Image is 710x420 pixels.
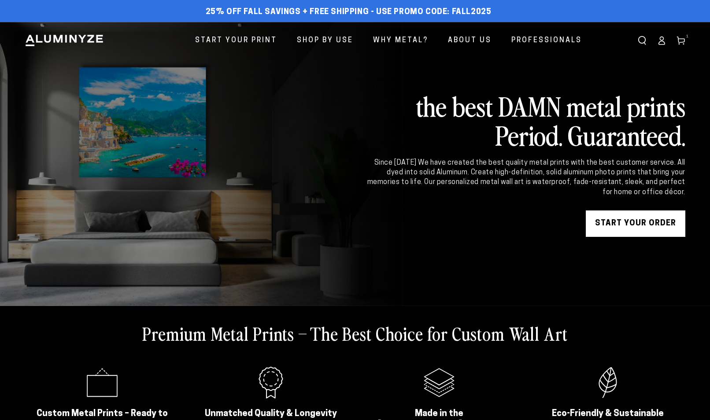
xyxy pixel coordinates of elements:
a: About Us [441,29,498,52]
div: Since [DATE] We have created the best quality metal prints with the best customer service. All dy... [366,158,685,198]
h2: Premium Metal Prints – The Best Choice for Custom Wall Art [142,322,568,345]
a: Professionals [505,29,588,52]
span: 25% off FALL Savings + Free Shipping - Use Promo Code: FALL2025 [206,7,492,17]
h2: Unmatched Quality & Longevity [204,408,338,420]
summary: Search our site [632,31,652,50]
h2: the best DAMN metal prints Period. Guaranteed. [366,91,685,149]
img: Aluminyze [25,34,104,47]
span: 1 [686,33,689,40]
span: Why Metal? [373,34,428,47]
a: Why Metal? [366,29,435,52]
span: Shop By Use [297,34,353,47]
a: Start Your Print [189,29,284,52]
span: Start Your Print [195,34,277,47]
a: Shop By Use [290,29,360,52]
a: START YOUR Order [586,210,685,237]
span: Professionals [511,34,582,47]
span: About Us [448,34,492,47]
